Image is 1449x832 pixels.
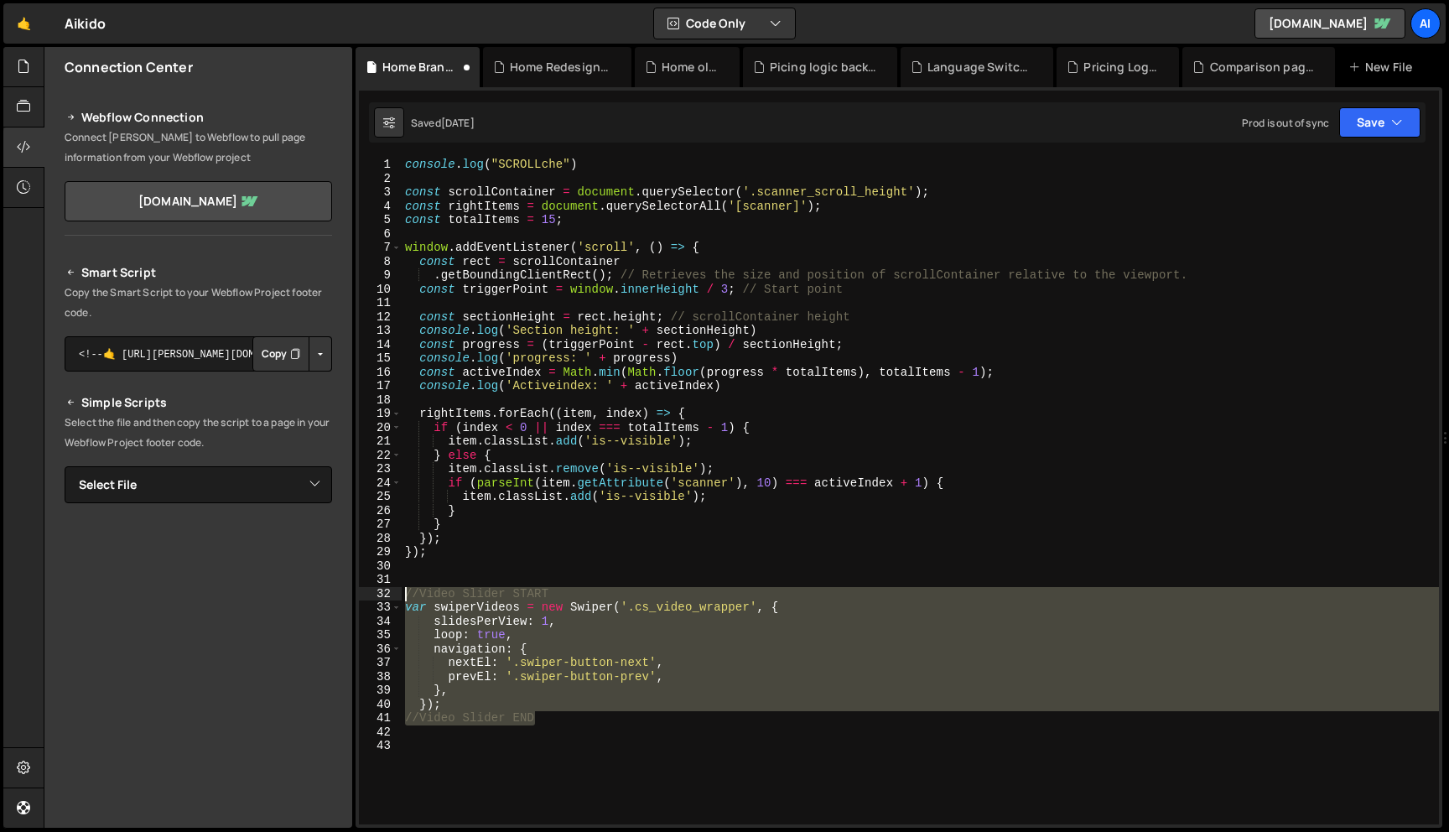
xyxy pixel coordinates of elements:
[359,393,402,408] div: 18
[359,504,402,518] div: 26
[65,283,332,323] p: Copy the Smart Script to your Webflow Project footer code.
[359,656,402,670] div: 37
[359,158,402,172] div: 1
[359,490,402,504] div: 25
[65,531,334,682] iframe: YouTube video player
[359,711,402,725] div: 41
[1210,59,1315,75] div: Comparison pages.js
[65,58,193,76] h2: Connection Center
[359,296,402,310] div: 11
[359,324,402,338] div: 13
[65,413,332,453] p: Select the file and then copy the script to a page in your Webflow Project footer code.
[359,684,402,698] div: 39
[65,13,106,34] div: Aikido
[65,107,332,127] h2: Webflow Connection
[927,59,1033,75] div: Language Switcher.js
[359,587,402,601] div: 32
[1348,59,1419,75] div: New File
[359,739,402,753] div: 43
[359,601,402,615] div: 33
[359,366,402,380] div: 16
[359,241,402,255] div: 7
[1242,116,1329,130] div: Prod is out of sync
[359,338,402,352] div: 14
[662,59,719,75] div: Home old.js
[359,351,402,366] div: 15
[411,116,475,130] div: Saved
[359,628,402,642] div: 35
[359,615,402,629] div: 34
[65,263,332,283] h2: Smart Script
[359,213,402,227] div: 5
[359,407,402,421] div: 19
[65,393,332,413] h2: Simple Scripts
[359,559,402,574] div: 30
[1339,107,1420,138] button: Save
[252,336,309,372] button: Copy
[359,421,402,435] div: 20
[359,642,402,657] div: 36
[359,462,402,476] div: 23
[359,573,402,587] div: 31
[1410,8,1441,39] a: Ai
[359,698,402,712] div: 40
[359,725,402,740] div: 42
[1083,59,1159,75] div: Pricing Logic.js
[359,185,402,200] div: 3
[359,255,402,269] div: 8
[359,200,402,214] div: 4
[510,59,611,75] div: Home Redesigned.js
[359,545,402,559] div: 29
[441,116,475,130] div: [DATE]
[359,379,402,393] div: 17
[359,670,402,684] div: 38
[1254,8,1405,39] a: [DOMAIN_NAME]
[359,434,402,449] div: 21
[359,172,402,186] div: 2
[359,532,402,546] div: 28
[359,283,402,297] div: 10
[65,181,332,221] a: [DOMAIN_NAME]
[770,59,877,75] div: Picing logic backup.js
[359,517,402,532] div: 27
[359,227,402,242] div: 6
[382,59,460,75] div: Home Branch.js
[359,310,402,325] div: 12
[654,8,795,39] button: Code Only
[65,336,332,372] textarea: <!--🤙 [URL][PERSON_NAME][DOMAIN_NAME]> <script>document.addEventListener("DOMContentLoaded", func...
[3,3,44,44] a: 🤙
[65,127,332,168] p: Connect [PERSON_NAME] to Webflow to pull page information from your Webflow project
[359,476,402,491] div: 24
[359,268,402,283] div: 9
[252,336,332,372] div: Button group with nested dropdown
[359,449,402,463] div: 22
